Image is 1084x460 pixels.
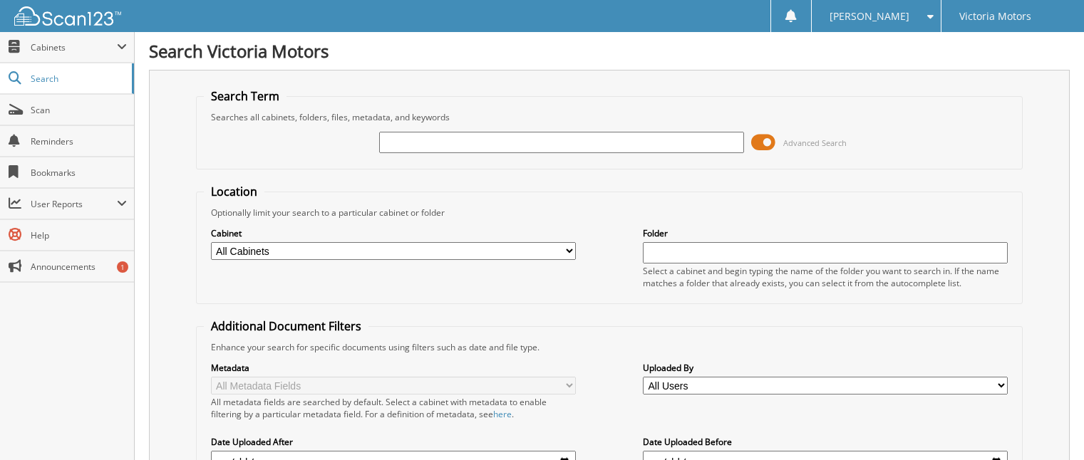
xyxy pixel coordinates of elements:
h1: Search Victoria Motors [149,39,1070,63]
legend: Location [204,184,264,199]
span: Help [31,229,127,241]
label: Metadata [211,362,576,374]
span: Advanced Search [783,137,847,148]
span: User Reports [31,198,117,210]
img: scan123-logo-white.svg [14,6,121,26]
label: Uploaded By [643,362,1008,374]
label: Date Uploaded Before [643,436,1008,448]
div: Select a cabinet and begin typing the name of the folder you want to search in. If the name match... [643,265,1008,289]
div: Optionally limit your search to a particular cabinet or folder [204,207,1016,219]
span: Cabinets [31,41,117,53]
div: Enhance your search for specific documents using filters such as date and file type. [204,341,1016,353]
div: All metadata fields are searched by default. Select a cabinet with metadata to enable filtering b... [211,396,576,420]
span: Bookmarks [31,167,127,179]
label: Date Uploaded After [211,436,576,448]
span: Victoria Motors [959,12,1031,21]
div: Searches all cabinets, folders, files, metadata, and keywords [204,111,1016,123]
label: Folder [643,227,1008,239]
a: here [493,408,512,420]
div: 1 [117,261,128,273]
span: Scan [31,104,127,116]
label: Cabinet [211,227,576,239]
span: Search [31,73,125,85]
span: Announcements [31,261,127,273]
span: Reminders [31,135,127,147]
legend: Additional Document Filters [204,318,368,334]
span: [PERSON_NAME] [830,12,909,21]
legend: Search Term [204,88,287,104]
